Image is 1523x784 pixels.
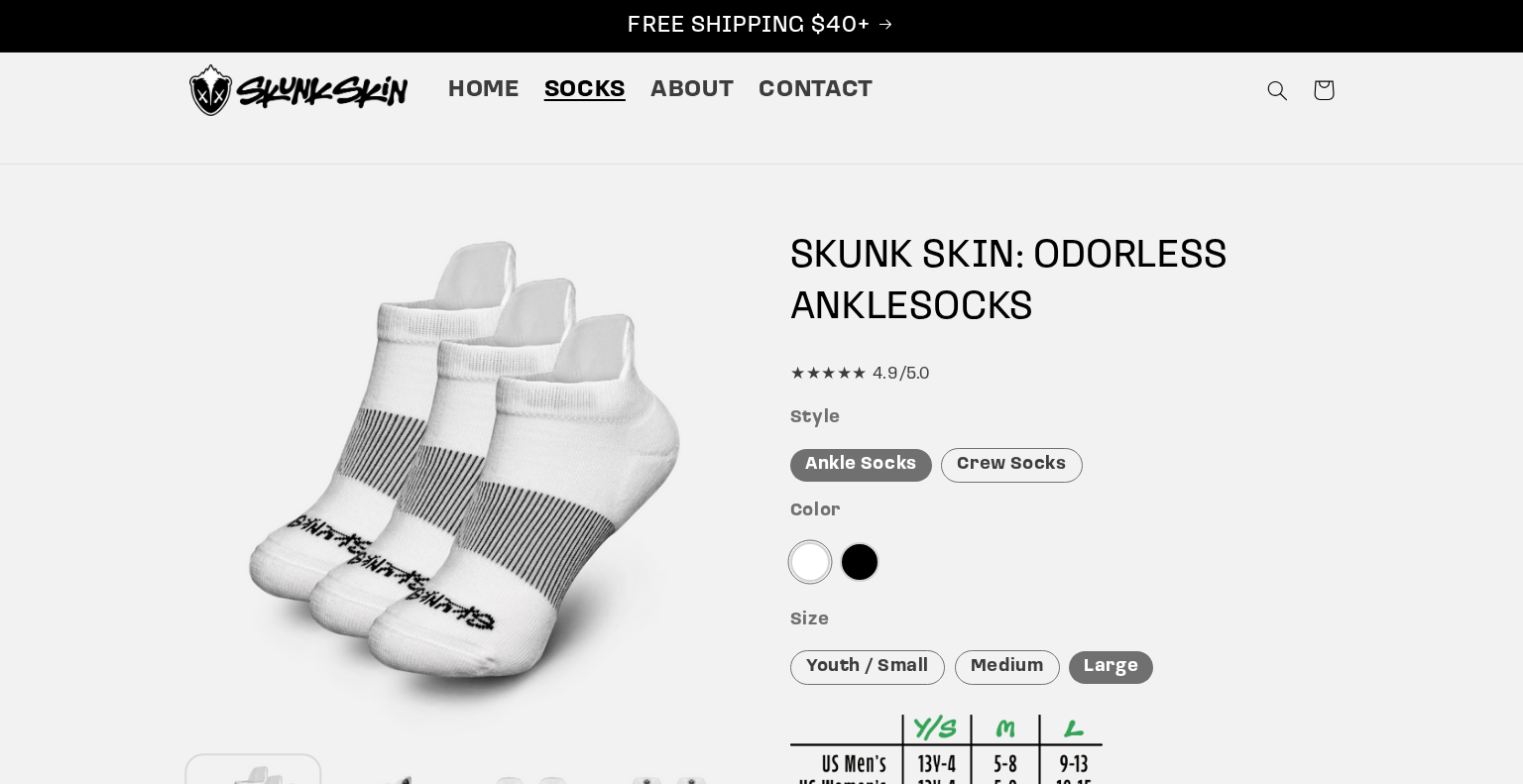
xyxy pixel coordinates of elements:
[790,288,909,328] span: ANKLE
[1069,651,1153,684] div: Large
[790,449,932,482] div: Ankle Socks
[790,610,1335,632] h3: Size
[941,448,1082,483] div: Crew Socks
[790,360,1335,390] div: ★★★★★ 4.9/5.0
[759,75,873,106] span: Contact
[955,650,1060,685] div: Medium
[1255,67,1301,113] summary: Search
[531,62,638,118] a: Socks
[544,75,626,106] span: Socks
[448,75,520,106] span: Home
[21,11,1502,42] p: FREE SHIPPING $40+
[790,650,945,685] div: Youth / Small
[435,62,531,118] a: Home
[790,501,1335,523] h3: Color
[638,62,746,118] a: About
[790,407,1335,430] h3: Style
[189,64,408,116] img: Skunk Skin Anti-Odor Socks.
[747,62,886,118] a: Contact
[650,75,734,106] span: About
[790,231,1335,334] h1: SKUNK SKIN: ODORLESS SOCKS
